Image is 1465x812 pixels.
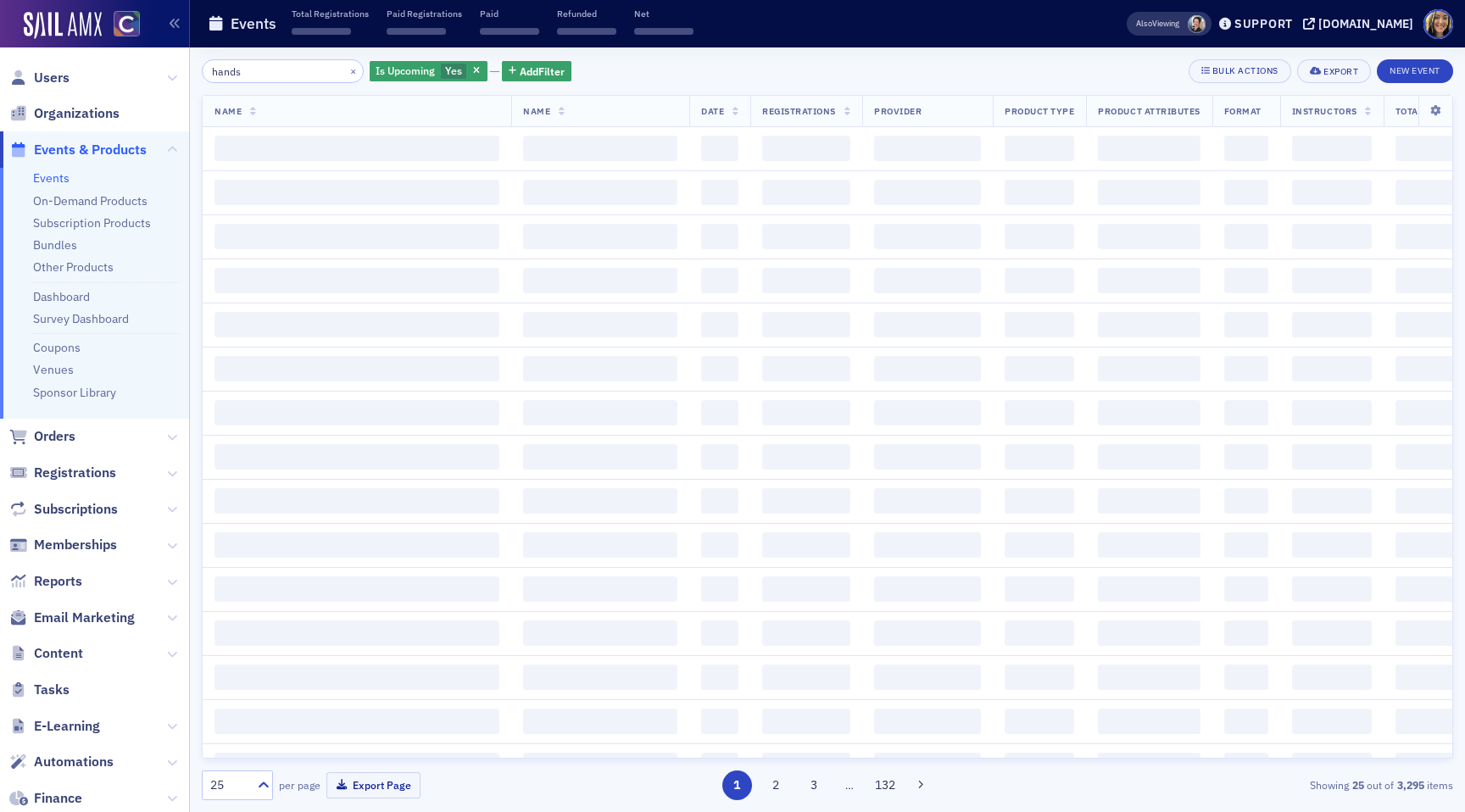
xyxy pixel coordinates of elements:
span: ‌ [1098,665,1200,690]
span: ‌ [480,28,539,35]
span: ‌ [1098,136,1200,161]
div: Support [1234,16,1293,31]
a: On-Demand Products [33,193,148,209]
span: ‌ [387,28,446,35]
span: ‌ [874,665,981,690]
a: Sponsor Library [33,385,116,400]
span: ‌ [523,709,677,734]
span: ‌ [1224,620,1268,646]
span: ‌ [1005,356,1074,381]
span: ‌ [762,753,850,778]
span: ‌ [874,709,981,734]
span: Events & Products [34,141,147,159]
span: ‌ [523,753,677,778]
span: ‌ [762,312,850,337]
span: ‌ [1005,180,1074,205]
a: Events [33,170,70,186]
a: Other Products [33,259,114,275]
span: ‌ [762,444,850,470]
span: ‌ [1098,312,1200,337]
span: Email Marketing [34,609,135,627]
strong: 3,295 [1394,777,1427,793]
span: ‌ [762,268,850,293]
span: ‌ [1005,576,1074,602]
span: ‌ [1292,488,1372,514]
span: ‌ [523,136,677,161]
span: Profile [1423,9,1453,39]
div: Yes [370,61,487,82]
span: Users [34,69,70,87]
span: ‌ [1292,753,1372,778]
a: Registrations [9,464,116,482]
span: ‌ [762,665,850,690]
span: Date [701,105,724,117]
span: Organizations [34,104,120,123]
span: ‌ [701,532,738,558]
span: ‌ [762,224,850,249]
span: ‌ [762,620,850,646]
a: Tasks [9,681,70,699]
span: Pamela Galey-Coleman [1188,15,1206,33]
span: ‌ [701,488,738,514]
a: Memberships [9,536,117,554]
a: Events & Products [9,141,147,159]
span: ‌ [1005,400,1074,425]
span: ‌ [214,665,499,690]
span: ‌ [1224,312,1268,337]
span: ‌ [874,576,981,602]
span: Registrations [762,105,836,117]
span: Orders [34,427,75,446]
span: ‌ [1224,224,1268,249]
span: Instructors [1292,105,1357,117]
span: ‌ [1098,488,1200,514]
h1: Events [231,14,276,34]
span: Product Attributes [1098,105,1200,117]
span: ‌ [874,620,981,646]
span: ‌ [292,28,351,35]
span: ‌ [762,400,850,425]
strong: 25 [1349,777,1367,793]
span: ‌ [523,532,677,558]
span: ‌ [1224,444,1268,470]
span: ‌ [874,532,981,558]
a: Bundles [33,237,77,253]
span: ‌ [1098,180,1200,205]
span: ‌ [1005,224,1074,249]
span: ‌ [214,400,499,425]
span: ‌ [1005,620,1074,646]
span: ‌ [762,488,850,514]
button: 1 [722,770,752,800]
span: ‌ [1292,356,1372,381]
span: Format [1224,105,1262,117]
span: ‌ [701,268,738,293]
a: Dashboard [33,289,90,304]
div: Export [1323,67,1358,76]
span: ‌ [557,28,616,35]
span: ‌ [1224,532,1268,558]
span: Memberships [34,536,117,554]
span: ‌ [874,444,981,470]
a: Subscription Products [33,215,151,231]
span: Product Type [1005,105,1074,117]
span: ‌ [1098,268,1200,293]
span: ‌ [1224,709,1268,734]
span: Reports [34,572,82,591]
span: ‌ [1005,532,1074,558]
span: ‌ [214,753,499,778]
div: [DOMAIN_NAME] [1318,16,1413,31]
span: ‌ [1098,576,1200,602]
span: ‌ [1292,709,1372,734]
span: ‌ [1098,753,1200,778]
span: ‌ [523,268,677,293]
p: Net [634,8,694,19]
div: 25 [210,776,248,794]
a: Subscriptions [9,500,118,519]
span: ‌ [874,268,981,293]
span: ‌ [523,576,677,602]
span: ‌ [214,356,499,381]
span: Name [214,105,242,117]
img: SailAMX [24,12,102,39]
span: ‌ [523,180,677,205]
span: Registrations [34,464,116,482]
button: AddFilter [502,61,571,82]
